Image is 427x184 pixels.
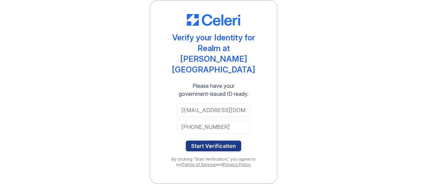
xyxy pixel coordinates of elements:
[182,162,216,167] a: Terms of Service
[167,82,261,98] div: Please have your government-issued ID ready.
[163,157,264,167] div: By clicking "Start Verification," you agree to our and
[399,157,420,177] iframe: chat widget
[223,162,251,167] a: Privacy Policy.
[163,32,264,75] div: Verify your Identity for Realm at [PERSON_NAME][GEOGRAPHIC_DATA]
[177,120,250,134] input: Phone
[187,14,240,26] img: CE_Logo_Blue-a8612792a0a2168367f1c8372b55b34899dd931a85d93a1a3d3e32e68fde9ad4.png
[186,141,241,151] button: Start Verification
[177,103,250,117] input: Email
